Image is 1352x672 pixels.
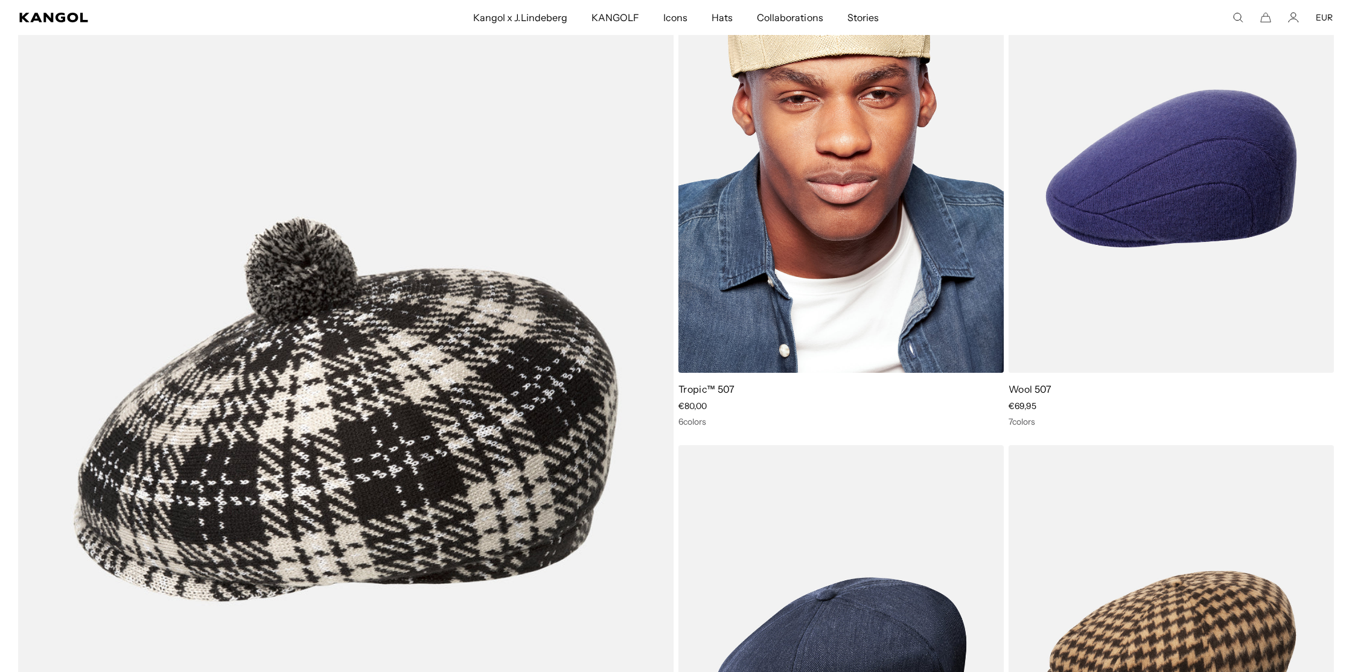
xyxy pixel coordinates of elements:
[1009,416,1334,427] div: 7 colors
[678,401,707,411] span: €80,00
[678,383,735,395] a: Tropic™ 507
[1232,12,1243,23] summary: Search here
[1316,12,1333,23] button: EUR
[19,13,314,22] a: Kangol
[1009,383,1052,395] a: Wool 507
[1260,12,1271,23] button: Cart
[678,416,1004,427] div: 6 colors
[1288,12,1299,23] a: Account
[1009,401,1036,411] span: €69,95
